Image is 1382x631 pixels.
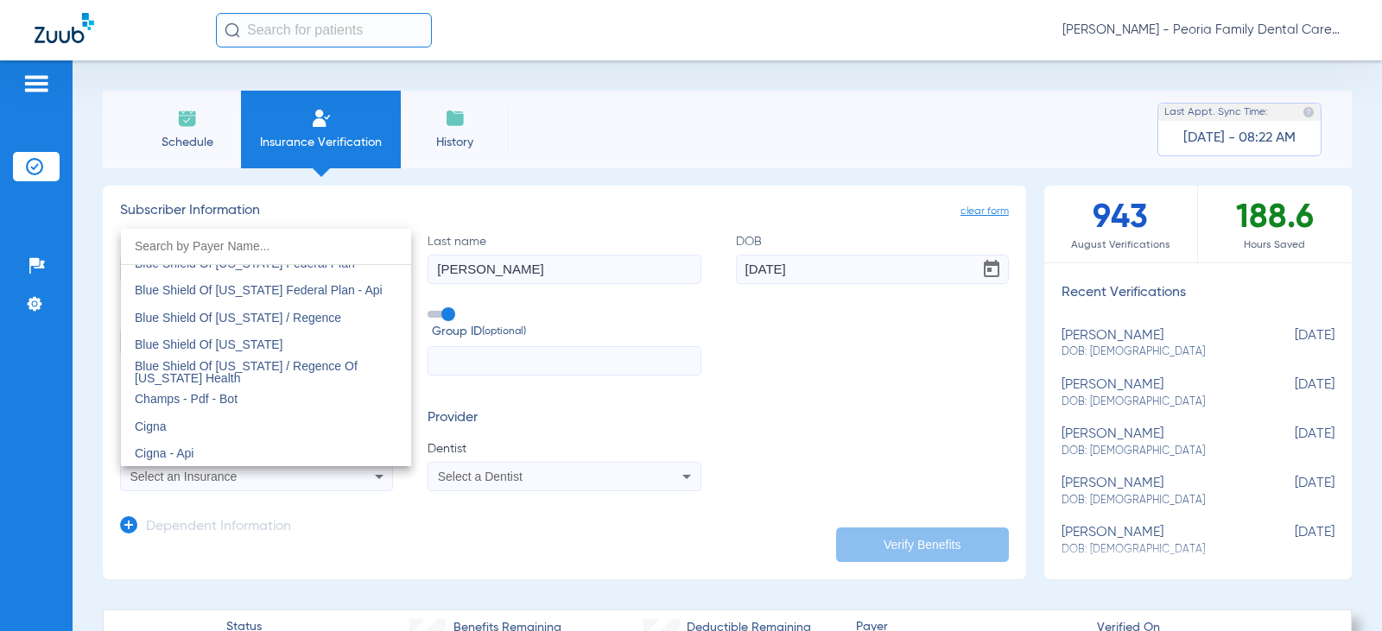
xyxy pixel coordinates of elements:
[135,392,238,406] span: Champs - Pdf - Bot
[135,420,167,433] span: Cigna
[135,338,282,351] span: Blue Shield Of [US_STATE]
[121,229,411,264] input: dropdown search
[135,283,383,297] span: Blue Shield Of [US_STATE] Federal Plan - Api
[135,359,358,385] span: Blue Shield Of [US_STATE] / Regence Of [US_STATE] Health
[135,311,341,325] span: Blue Shield Of [US_STATE] / Regence
[135,446,193,460] span: Cigna - Api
